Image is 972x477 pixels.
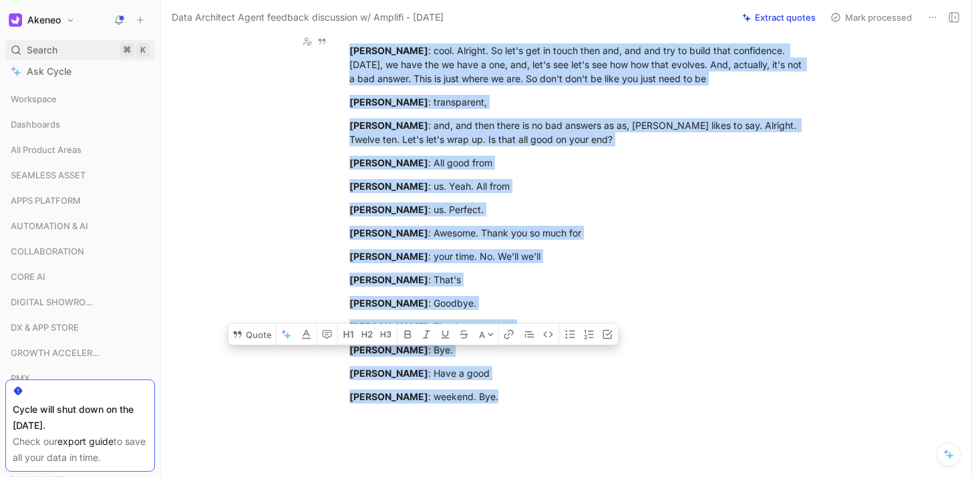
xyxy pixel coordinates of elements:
[349,251,428,262] mark: [PERSON_NAME]
[349,180,428,192] mark: [PERSON_NAME]
[349,118,812,146] div: : and, and then there is no bad answers as as, [PERSON_NAME] likes to say. Alright. Twelve ten. L...
[11,295,100,309] span: DIGITAL SHOWROOM
[5,216,155,236] div: AUTOMATION & AI
[5,292,155,312] div: DIGITAL SHOWROOM
[5,190,155,210] div: APPS PLATFORM
[11,118,60,131] span: Dashboards
[5,61,155,82] a: Ask Cycle
[5,241,155,265] div: COLLABORATION
[11,270,45,283] span: CORE AI
[5,267,155,291] div: CORE AI
[27,14,61,26] h1: Akeneo
[349,296,812,310] div: : Goodbye.
[5,40,155,60] div: Search⌘K
[13,434,148,466] div: Check our to save all your data in time.
[5,343,155,363] div: GROWTH ACCELERATION
[349,389,812,404] div: : weekend. Bye.
[349,227,428,238] mark: [PERSON_NAME]
[27,42,57,58] span: Search
[5,216,155,240] div: AUTOMATION & AI
[5,241,155,261] div: COLLABORATION
[5,165,155,189] div: SEAMLESS ASSET
[57,436,114,447] a: export guide
[349,297,428,309] mark: [PERSON_NAME]
[5,368,155,392] div: PMX
[9,13,22,27] img: Akeneo
[5,317,155,341] div: DX & APP STORE
[11,321,79,334] span: DX & APP STORE
[349,204,428,215] mark: [PERSON_NAME]
[349,120,428,131] mark: [PERSON_NAME]
[5,140,155,164] div: All Product Areas
[736,8,822,27] button: Extract quotes
[5,11,78,29] button: AkeneoAkeneo
[349,344,428,355] mark: [PERSON_NAME]
[120,43,134,57] div: ⌘
[5,140,155,160] div: All Product Areas
[349,96,428,108] mark: [PERSON_NAME]
[349,319,812,333] div: : Thanks, everyone.
[11,168,86,182] span: SEAMLESS ASSET
[349,321,428,332] mark: [PERSON_NAME]
[349,179,812,193] div: : us. Yeah. All from
[5,165,155,185] div: SEAMLESS ASSET
[349,43,812,86] div: : cool. Alright. So let's get in touch then and, and and try to build that confidence. [DATE], we...
[228,323,276,345] button: Quote
[11,92,57,106] span: Workspace
[349,391,428,402] mark: [PERSON_NAME]
[475,323,498,345] button: A
[11,219,88,232] span: AUTOMATION & AI
[136,43,150,57] div: K
[5,114,155,134] div: Dashboards
[27,63,71,79] span: Ask Cycle
[349,202,812,216] div: : us. Perfect.
[11,194,81,207] span: APPS PLATFORM
[349,156,812,170] div: : All good from
[11,346,103,359] span: GROWTH ACCELERATION
[13,402,148,434] div: Cycle will shut down on the [DATE].
[349,95,812,109] div: : transparent,
[5,292,155,316] div: DIGITAL SHOWROOM
[5,267,155,287] div: CORE AI
[349,249,812,263] div: : your time. No. We'll we'll
[824,8,918,27] button: Mark processed
[349,226,812,240] div: : Awesome. Thank you so much for
[5,190,155,214] div: APPS PLATFORM
[349,157,428,168] mark: [PERSON_NAME]
[11,371,30,385] span: PMX
[349,45,428,56] mark: [PERSON_NAME]
[5,89,155,109] div: Workspace
[5,114,155,138] div: Dashboards
[349,367,428,379] mark: [PERSON_NAME]
[11,143,82,156] span: All Product Areas
[349,273,812,287] div: : That's
[349,343,812,357] div: : Bye.
[349,274,428,285] mark: [PERSON_NAME]
[5,343,155,367] div: GROWTH ACCELERATION
[5,368,155,388] div: PMX
[5,317,155,337] div: DX & APP STORE
[349,366,812,380] div: : Have a good
[172,9,444,25] span: Data Architect Agent feedback discussion w/ Amplifi - [DATE]
[11,245,84,258] span: COLLABORATION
